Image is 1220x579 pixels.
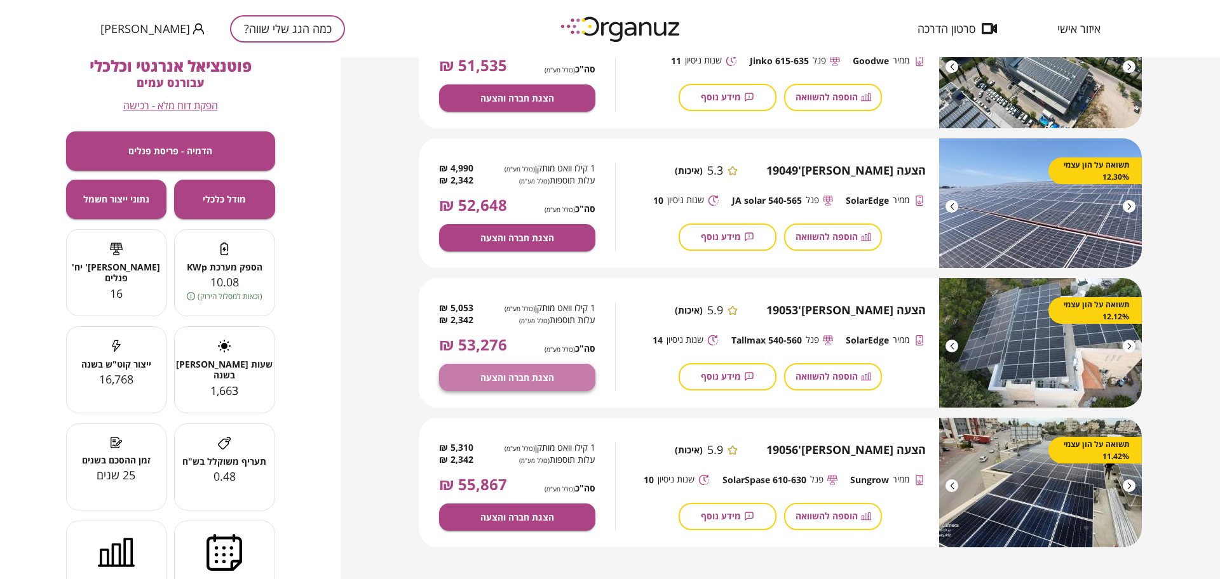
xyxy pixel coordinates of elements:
[784,503,882,530] button: הוספה להשוואה
[545,484,575,493] span: (כולל מע"מ)
[766,443,926,457] span: הצעה [PERSON_NAME]' 19056
[83,194,149,204] span: נתוני ייצור חשמל
[796,510,858,521] span: הוספה להשוואה
[644,474,654,485] span: 10
[545,345,575,354] span: (כולל מע"מ)
[110,286,123,301] span: 16
[494,302,595,314] span: 1 קילו וואט מותקן
[439,476,507,493] span: 55,867 ₪
[210,383,238,398] span: 1,663
[545,65,575,74] span: (כולל מע"מ)
[853,55,889,66] span: Goodwe
[707,164,723,178] span: 5.3
[210,274,239,289] span: 10.08
[893,474,909,486] span: ממיר
[123,100,218,112] button: הפקת דוח מלא - רכישה
[1061,159,1129,183] span: תשואה על הון עצמי 12.30%
[675,165,703,176] span: (איכות)
[175,262,274,272] span: הספק מערכת KWp
[439,163,473,175] span: 4,990 ₪
[439,84,595,112] button: הצגת חברה והצעה
[701,371,741,382] span: מידע נוסף
[796,91,858,102] span: הוספה להשוואה
[722,474,806,485] span: SolarSpase 610-630
[439,442,473,454] span: 5,310 ₪
[203,194,246,204] span: מודל כלכלי
[918,22,975,35] span: סרטון הדרכה
[679,84,776,111] button: מידע נוסף
[701,231,741,242] span: מידע נוסף
[707,303,723,317] span: 5.9
[174,180,275,219] button: מודל כלכלי
[679,503,776,530] button: מידע נוסף
[850,474,889,485] span: Sungrow
[552,11,691,46] img: logo
[784,84,882,111] button: הוספה להשוואה
[806,194,819,206] span: פנל
[545,203,595,214] span: סה"כ
[806,334,819,346] span: פנל
[685,55,722,67] span: שנות ניסיון
[675,444,703,455] span: (איכות)
[939,138,1142,268] img: image
[480,93,554,103] span: הצגת חברה והצעה
[519,176,550,185] span: (כולל מע"מ)
[796,371,858,382] span: הוספה להשוואה
[810,474,823,486] span: פנל
[505,304,535,313] span: (כולל מע"מ)
[439,57,507,74] span: 51,535 ₪
[675,305,703,316] span: (איכות)
[784,363,882,390] button: הוספה להשוואה
[784,223,882,251] button: הוספה להשוואה
[701,91,741,102] span: מידע נוסף
[846,195,889,206] span: SolarEdge
[667,194,704,206] span: שנות ניסיון
[658,474,695,486] span: שנות ניסיון
[750,55,809,66] span: Jinko 615-635
[1038,22,1120,35] button: איזור אישי
[439,336,507,354] span: 53,276 ₪
[701,510,741,521] span: מידע נוסף
[796,231,858,242] span: הוספה להשוואה
[679,363,776,390] button: מידע נוסף
[545,63,595,74] span: סה"כ
[653,335,663,345] span: 14
[667,334,703,346] span: שנות ניסיון
[893,334,909,346] span: ממיר
[480,232,554,243] span: הצגת חברה והצעה
[545,205,575,214] span: (כולל מע"מ)
[480,512,554,522] span: הצגת חברה והצעה
[439,175,473,187] span: 2,342 ₪
[230,15,345,43] button: כמה הגג שלי שווה?
[939,418,1142,547] img: image
[439,364,595,391] button: הצגת חברה והצעה
[137,75,205,90] span: עבור נס עמים
[494,175,595,187] span: עלות תוספות
[732,195,802,206] span: JA solar 540-565
[439,196,507,214] span: 52,648 ₪
[545,343,595,354] span: סה"כ
[66,131,275,171] button: הדמיה - פריסת פנלים
[679,223,776,251] button: מידע נוסף
[494,163,595,175] span: 1 קילו וואט מותקן
[494,454,595,466] span: עלות תוספות
[67,455,166,465] span: זמן ההסכם בשנים
[175,456,274,467] span: תעריף משוקלל בש"ח
[653,195,663,206] span: 10
[1061,438,1129,462] span: תשואה על הון עצמי 11.42%
[66,180,167,219] button: נתוני ייצור חשמל
[175,359,274,381] span: שעות [PERSON_NAME] בשנה
[505,444,535,453] span: (כולל מע"מ)
[494,442,595,454] span: 1 קילו וואט מותקן
[439,454,473,466] span: 2,342 ₪
[480,372,554,383] span: הצגת חברה והצעה
[100,21,205,37] button: [PERSON_NAME]
[813,55,826,67] span: פנל
[898,22,1016,35] button: סרטון הדרכה
[519,316,550,325] span: (כולל מע"מ)
[1061,298,1129,323] span: תשואה על הון עצמי 12.12%
[494,314,595,326] span: עלות תוספות
[766,164,926,178] span: הצעה [PERSON_NAME]' 19049
[99,371,133,387] span: 16,768
[439,503,595,531] button: הצגת חברה והצעה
